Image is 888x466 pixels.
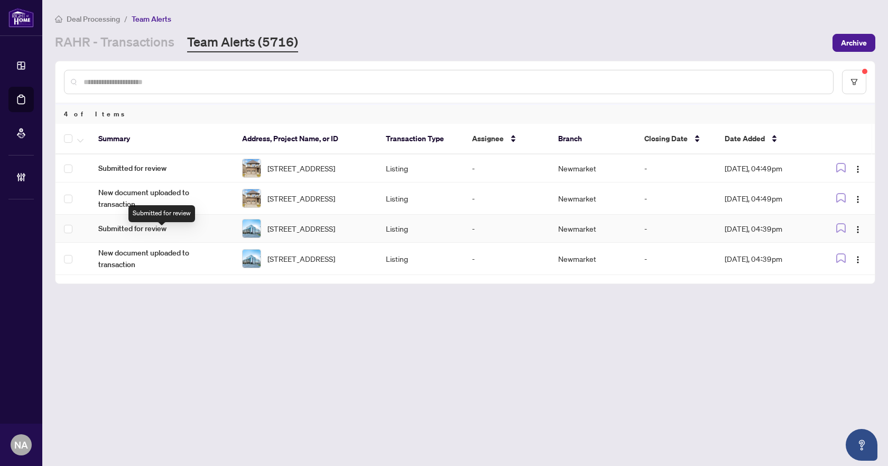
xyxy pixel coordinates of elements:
[377,154,464,182] td: Listing
[98,162,225,174] span: Submitted for review
[132,14,171,24] span: Team Alerts
[716,124,820,154] th: Date Added
[55,15,62,23] span: home
[124,13,127,25] li: /
[14,437,28,452] span: NA
[234,124,377,154] th: Address, Project Name, or ID
[98,247,225,270] span: New document uploaded to transaction
[725,133,765,144] span: Date Added
[187,33,298,52] a: Team Alerts (5716)
[128,205,195,222] div: Submitted for review
[846,429,877,461] button: Open asap
[464,154,550,182] td: -
[377,182,464,215] td: Listing
[716,154,820,182] td: [DATE], 04:49pm
[377,243,464,275] td: Listing
[90,124,234,154] th: Summary
[267,193,335,204] span: [STREET_ADDRESS]
[849,250,866,267] button: Logo
[377,124,464,154] th: Transaction Type
[636,243,716,275] td: -
[636,154,716,182] td: -
[267,162,335,174] span: [STREET_ADDRESS]
[849,220,866,237] button: Logo
[841,34,867,51] span: Archive
[98,223,225,234] span: Submitted for review
[243,159,261,177] img: thumbnail-img
[854,255,862,264] img: Logo
[636,124,716,154] th: Closing Date
[67,14,120,24] span: Deal Processing
[464,215,550,243] td: -
[854,195,862,204] img: Logo
[832,34,875,52] button: Archive
[550,243,636,275] td: Newmarket
[8,8,34,28] img: logo
[550,124,636,154] th: Branch
[243,250,261,268] img: thumbnail-img
[267,253,335,264] span: [STREET_ADDRESS]
[716,215,820,243] td: [DATE], 04:39pm
[716,182,820,215] td: [DATE], 04:49pm
[267,223,335,234] span: [STREET_ADDRESS]
[854,225,862,234] img: Logo
[550,182,636,215] td: Newmarket
[849,190,866,207] button: Logo
[854,165,862,173] img: Logo
[550,215,636,243] td: Newmarket
[550,154,636,182] td: Newmarket
[636,215,716,243] td: -
[98,187,225,210] span: New document uploaded to transaction
[377,215,464,243] td: Listing
[243,220,261,237] img: thumbnail-img
[464,243,550,275] td: -
[464,182,550,215] td: -
[644,133,688,144] span: Closing Date
[636,182,716,215] td: -
[243,189,261,207] img: thumbnail-img
[55,33,174,52] a: RAHR - Transactions
[849,160,866,177] button: Logo
[472,133,504,144] span: Assignee
[716,243,820,275] td: [DATE], 04:39pm
[850,78,858,86] span: filter
[842,70,866,94] button: filter
[464,124,550,154] th: Assignee
[55,104,875,124] div: 4 of Items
